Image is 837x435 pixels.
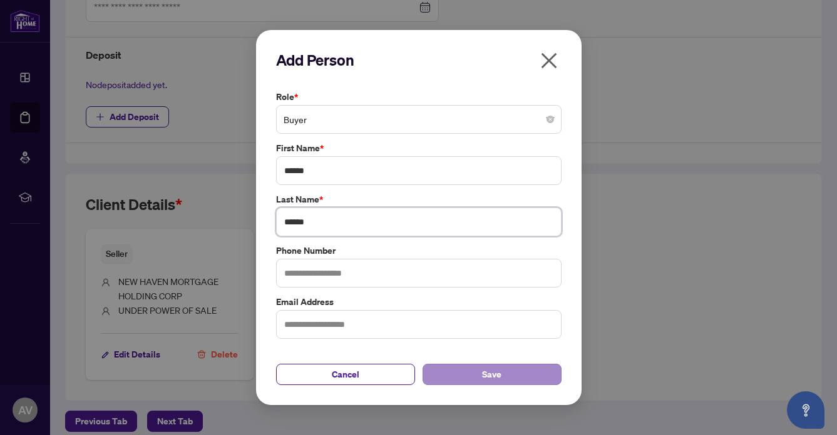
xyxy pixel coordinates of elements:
label: Phone Number [276,244,562,257]
span: Cancel [332,364,359,384]
span: Save [482,364,501,384]
button: Save [423,364,562,385]
label: Email Address [276,295,562,309]
label: Role [276,90,562,104]
button: Cancel [276,364,415,385]
span: close-circle [547,116,554,123]
label: First Name [276,141,562,155]
span: close [539,51,559,71]
span: Buyer [284,107,554,131]
button: Open asap [787,391,824,429]
h2: Add Person [276,50,562,70]
label: Last Name [276,192,562,206]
